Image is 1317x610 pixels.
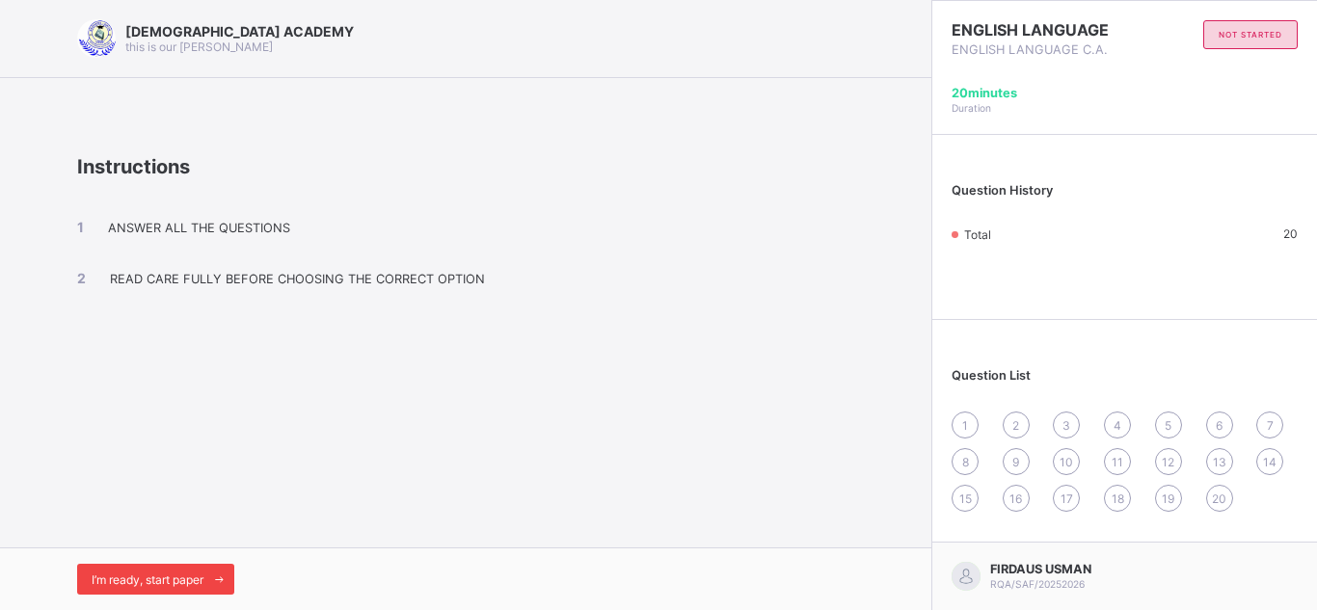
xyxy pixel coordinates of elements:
[1283,226,1298,241] span: 20
[1012,455,1019,469] span: 9
[962,418,968,433] span: 1
[952,102,991,114] span: Duration
[964,227,991,242] span: Total
[92,572,203,587] span: I’m ready, start paper
[952,86,1017,100] span: 20 minutes
[990,578,1085,590] span: RQA/SAF/20252026
[108,221,290,235] span: ANSWER ALL THE QUESTIONS
[1112,491,1124,506] span: 18
[959,491,972,506] span: 15
[962,455,969,469] span: 8
[1061,491,1073,506] span: 17
[1112,455,1123,469] span: 11
[1060,455,1073,469] span: 10
[1009,491,1022,506] span: 16
[990,562,1091,576] span: FIRDAUS USMAN
[952,20,1125,40] span: ENGLISH LANGUAGE
[1213,455,1226,469] span: 13
[952,368,1031,383] span: Question List
[1216,418,1223,433] span: 6
[1165,418,1171,433] span: 5
[1263,455,1277,469] span: 14
[110,272,485,286] span: READ CARE FULLY BEFORE CHOOSING THE CORRECT OPTION
[77,155,190,178] span: Instructions
[952,183,1053,198] span: Question History
[1114,418,1121,433] span: 4
[1162,491,1174,506] span: 19
[125,23,354,40] span: [DEMOGRAPHIC_DATA] ACADEMY
[1062,418,1070,433] span: 3
[125,40,273,54] span: this is our [PERSON_NAME]
[1162,455,1174,469] span: 12
[1212,491,1226,506] span: 20
[1267,418,1274,433] span: 7
[1012,418,1019,433] span: 2
[1219,30,1282,40] span: not started
[952,42,1125,57] span: ENGLISH LANGUAGE C.A.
